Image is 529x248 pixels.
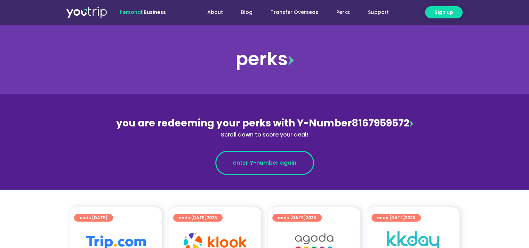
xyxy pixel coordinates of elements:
[377,214,415,222] span: ends [DATE]
[80,214,107,222] span: ends [DATE]
[371,214,421,222] a: ends [DATE]2025
[120,9,166,16] span: |
[425,6,463,18] a: Sign up
[262,6,327,19] a: Transfer Overseas
[232,6,262,19] a: Blog
[116,116,352,130] span: you are redeeming your perks with Y-Number
[74,214,113,222] a: ends [DATE]
[405,215,415,221] span: 2025
[173,214,223,222] a: ends [DATE]2025
[327,6,359,19] a: Perks
[114,116,416,139] div: 8167959572
[185,6,398,19] nav: Menu
[207,215,217,221] span: 2025
[179,214,217,222] span: ends [DATE]
[359,6,398,19] a: Support
[114,131,416,139] div: Scroll down to score your deal!
[272,214,322,222] a: ends [DATE]2025
[120,9,142,16] span: Personal
[233,159,296,167] span: enter Y-number again
[278,214,316,222] span: ends [DATE]
[306,215,316,221] span: 2025
[144,9,166,16] a: Business
[198,6,232,19] a: About
[434,9,453,16] span: Sign up
[215,151,314,175] a: enter Y-number again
